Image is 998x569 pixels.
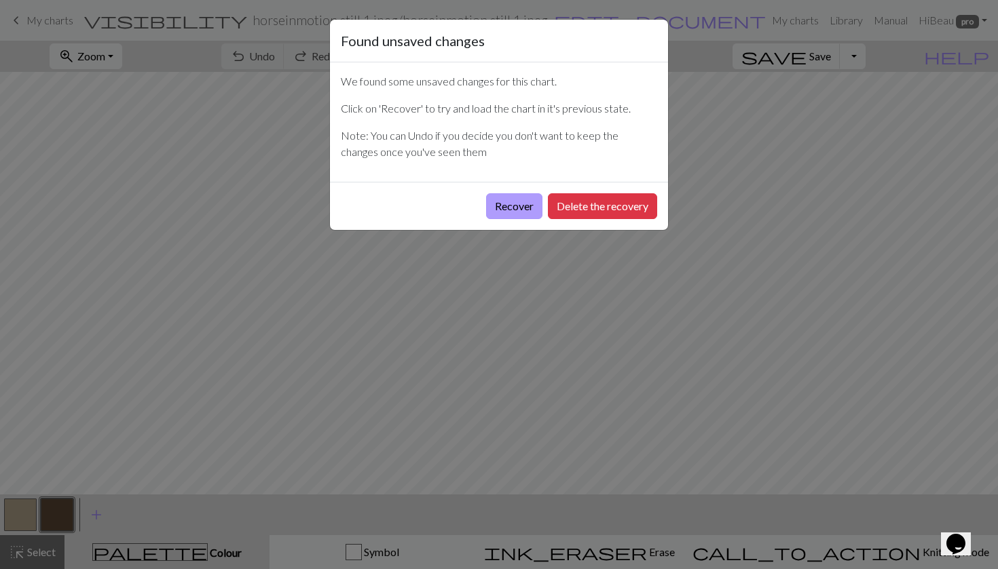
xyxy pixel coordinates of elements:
[341,31,485,51] h5: Found unsaved changes
[486,193,542,219] button: Recover
[941,515,984,555] iframe: chat widget
[341,100,657,117] p: Click on 'Recover' to try and load the chart in it's previous state.
[548,193,657,219] button: Delete the recovery
[341,73,657,90] p: We found some unsaved changes for this chart.
[341,127,657,160] p: Note: You can Undo if you decide you don't want to keep the changes once you've seen them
